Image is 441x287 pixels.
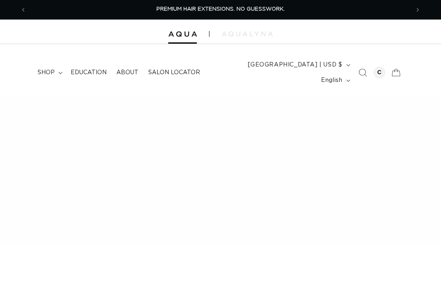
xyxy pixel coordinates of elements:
span: Education [71,69,107,76]
button: Previous announcement [14,2,32,18]
img: Aqua Hair Extensions [168,31,197,37]
span: [GEOGRAPHIC_DATA] | USD $ [248,61,343,69]
button: Next announcement [409,2,427,18]
span: English [321,76,342,85]
a: Education [66,64,111,81]
a: About [111,64,143,81]
button: English [316,73,353,88]
button: [GEOGRAPHIC_DATA] | USD $ [243,57,354,73]
img: aqualyna.com [222,31,273,36]
span: Salon Locator [148,69,200,76]
p: Instant access to our most popular extension trainings, technique refreshers,and printable resour... [42,194,278,224]
span: About [116,69,138,76]
summary: shop [33,64,66,81]
p: On-Demand Education, On Your Schedule [42,135,320,190]
summary: Search [354,64,372,82]
span: shop [38,69,55,76]
a: Salon Locator [143,64,205,81]
span: PREMIUM HAIR EXTENSIONS. NO GUESSWORK. [156,7,285,12]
